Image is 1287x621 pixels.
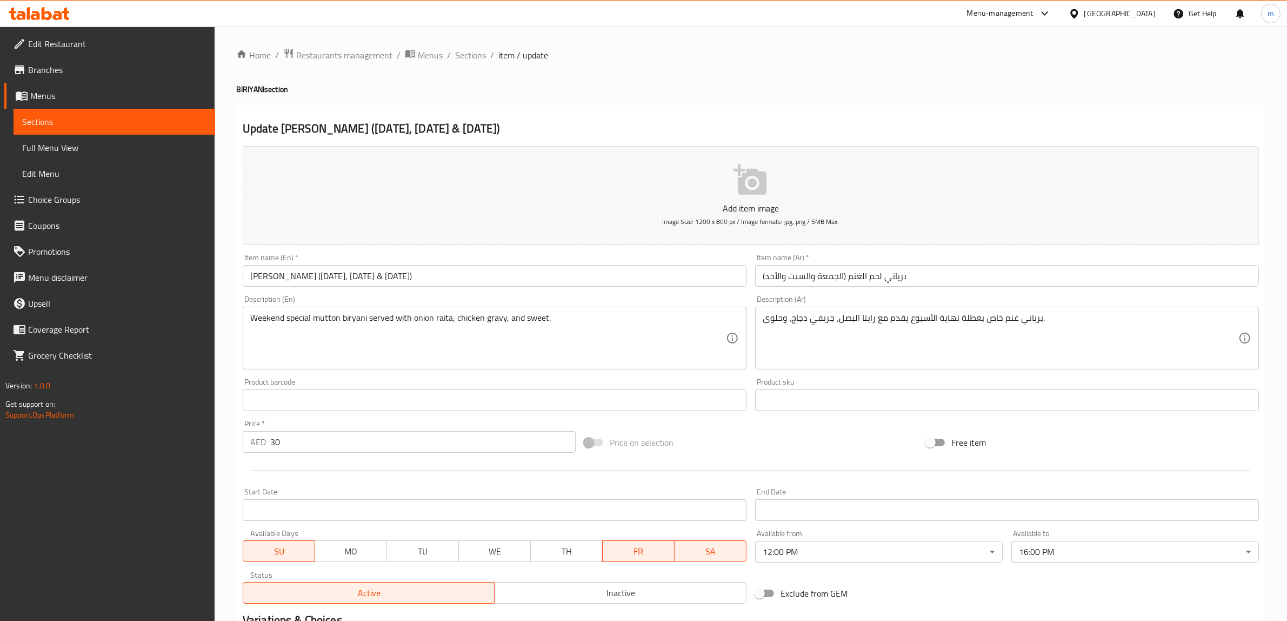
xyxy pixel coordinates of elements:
span: 1.0.0 [34,379,50,393]
span: Sections [22,115,206,128]
button: TU [386,540,459,562]
span: Exclude from GEM [781,587,848,600]
span: Edit Menu [22,167,206,180]
span: SU [248,544,311,559]
nav: breadcrumb [236,48,1265,62]
h4: BIRIYANI section [236,84,1265,95]
span: Promotions [28,245,206,258]
a: Sections [455,49,486,62]
input: Enter name Ar [755,265,1259,287]
a: Upsell [4,290,215,316]
button: SA [675,540,746,562]
span: Menus [418,49,443,62]
span: Restaurants management [296,49,392,62]
span: Menu disclaimer [28,271,206,284]
p: AED [250,435,266,448]
span: m [1268,8,1274,19]
a: Coupons [4,213,215,239]
p: Add item image [259,202,1242,215]
a: Promotions [4,239,215,265]
span: Get support on: [5,397,55,411]
a: Menus [4,83,215,109]
button: TH [530,540,603,562]
span: Edit Restaurant [28,37,206,50]
span: Version: [5,379,32,393]
a: Support.OpsPlatform [5,408,74,422]
div: 12:00 PM [755,541,1003,563]
input: Enter name En [243,265,746,287]
a: Branches [4,57,215,83]
a: Edit Menu [14,161,215,187]
li: / [397,49,401,62]
a: Menu disclaimer [4,265,215,290]
span: Upsell [28,297,206,310]
span: Menus [30,89,206,102]
button: Inactive [494,582,746,604]
span: Active [248,585,491,601]
a: Restaurants management [283,48,392,62]
span: Grocery Checklist [28,349,206,362]
span: SA [679,544,742,559]
span: Coupons [28,219,206,232]
button: Add item imageImage Size: 1200 x 800 px / Image formats: jpg, png / 5MB Max. [243,146,1259,245]
a: Edit Restaurant [4,31,215,57]
span: FR [607,544,670,559]
a: Grocery Checklist [4,342,215,368]
button: Active [243,582,495,604]
span: MO [319,544,383,559]
span: Branches [28,63,206,76]
textarea: برياني غنم خاص بعطلة نهاية الأسبوع يقدم مع رايتا البصل، جريفي دجاج، وحلوى. [763,313,1238,364]
input: Please enter price [270,431,576,453]
h2: Update [PERSON_NAME] ([DATE], [DATE] & [DATE]) [243,121,1259,137]
input: Please enter product barcode [243,389,746,411]
li: / [275,49,279,62]
input: Please enter product sku [755,389,1259,411]
span: Image Size: 1200 x 800 px / Image formats: jpg, png / 5MB Max. [662,215,839,228]
span: Price on selection [610,436,673,449]
button: MO [315,540,387,562]
span: Full Menu View [22,141,206,154]
textarea: Weekend special mutton biryani served with onion raita, chicken gravy, and sweet. [250,313,726,364]
span: Inactive [499,585,742,601]
a: Sections [14,109,215,135]
li: / [447,49,451,62]
a: Home [236,49,271,62]
span: item / update [498,49,548,62]
a: Coverage Report [4,316,215,342]
span: WE [463,544,526,559]
span: Choice Groups [28,193,206,206]
span: Free item [951,436,986,449]
span: Coverage Report [28,323,206,336]
span: TH [535,544,598,559]
span: TU [391,544,455,559]
a: Full Menu View [14,135,215,161]
a: Menus [405,48,443,62]
div: Menu-management [967,7,1033,20]
div: 16:00 PM [1011,541,1259,563]
div: [GEOGRAPHIC_DATA] [1084,8,1156,19]
button: FR [602,540,675,562]
li: / [490,49,494,62]
button: SU [243,540,315,562]
button: WE [458,540,531,562]
a: Choice Groups [4,187,215,213]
